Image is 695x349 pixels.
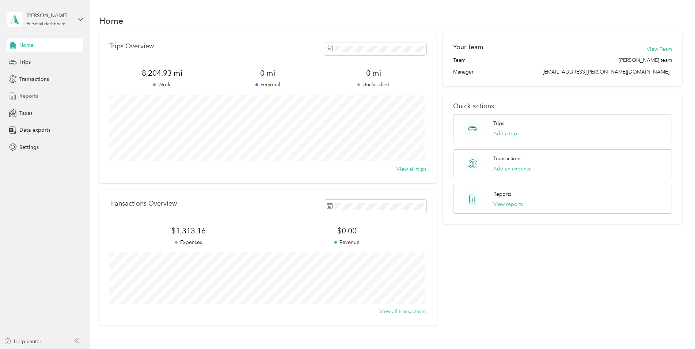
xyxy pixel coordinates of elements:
button: View Team [647,45,672,53]
p: Trips [493,120,504,127]
p: Quick actions [453,102,672,110]
button: View all trips [396,165,426,173]
span: Taxes [19,109,33,117]
p: Reports [493,190,511,198]
span: Manager [453,68,474,76]
span: Settings [19,143,39,151]
p: Expenses [109,239,268,246]
p: Transactions [493,155,521,162]
p: Personal [215,81,320,89]
span: [PERSON_NAME] team [619,56,672,64]
span: Trips [19,58,31,66]
span: 8,204.93 mi [109,68,215,78]
span: $0.00 [268,226,426,236]
span: 0 mi [215,68,320,78]
span: $1,313.16 [109,226,268,236]
p: Trips Overview [109,42,154,50]
span: Transactions [19,75,49,83]
p: Transactions Overview [109,200,177,207]
button: Help center [4,338,41,345]
p: Work [109,81,215,89]
div: Personal dashboard [27,22,66,26]
button: Add an expense [493,165,532,173]
button: View all transactions [379,308,426,315]
h2: Your Team [453,42,483,52]
div: [PERSON_NAME] [27,12,72,19]
span: [EMAIL_ADDRESS][PERSON_NAME][DOMAIN_NAME] [543,69,669,75]
span: Home [19,41,34,49]
iframe: Everlance-gr Chat Button Frame [654,308,695,349]
span: Reports [19,92,38,100]
span: Data exports [19,126,50,134]
button: Add a trip [493,130,517,138]
span: 0 mi [321,68,426,78]
h1: Home [99,17,124,25]
p: Revenue [268,239,426,246]
p: Unclassified [321,81,426,89]
span: Team [453,56,466,64]
button: View reports [493,200,523,208]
